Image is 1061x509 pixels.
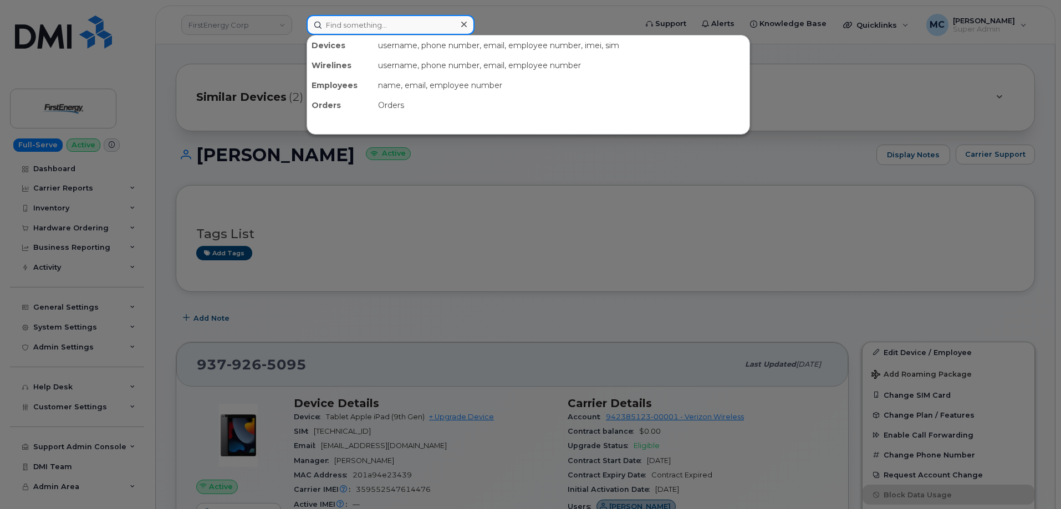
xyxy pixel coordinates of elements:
[374,55,749,75] div: username, phone number, email, employee number
[374,95,749,115] div: Orders
[1013,461,1053,501] iframe: Messenger Launcher
[307,55,374,75] div: Wirelines
[307,95,374,115] div: Orders
[307,75,374,95] div: Employees
[374,75,749,95] div: name, email, employee number
[374,35,749,55] div: username, phone number, email, employee number, imei, sim
[307,15,475,35] input: Find something...
[307,35,374,55] div: Devices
